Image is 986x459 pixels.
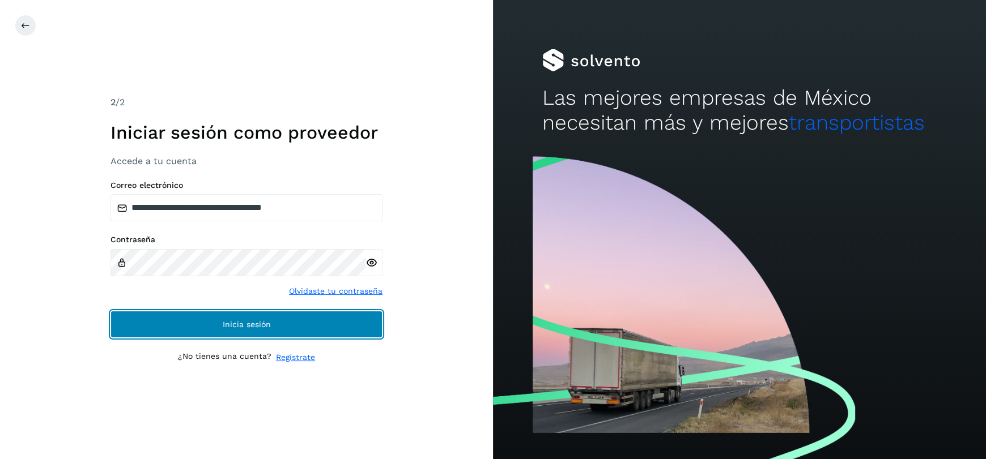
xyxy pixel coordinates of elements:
p: ¿No tienes una cuenta? [178,351,271,363]
span: transportistas [789,110,925,135]
div: /2 [110,96,382,109]
a: Regístrate [276,351,315,363]
a: Olvidaste tu contraseña [289,285,382,297]
h3: Accede a tu cuenta [110,156,382,166]
button: Inicia sesión [110,311,382,338]
span: 2 [110,97,116,108]
label: Contraseña [110,235,382,244]
label: Correo electrónico [110,181,382,190]
h1: Iniciar sesión como proveedor [110,122,382,143]
h2: Las mejores empresas de México necesitan más y mejores [542,85,937,136]
span: Inicia sesión [223,320,271,328]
